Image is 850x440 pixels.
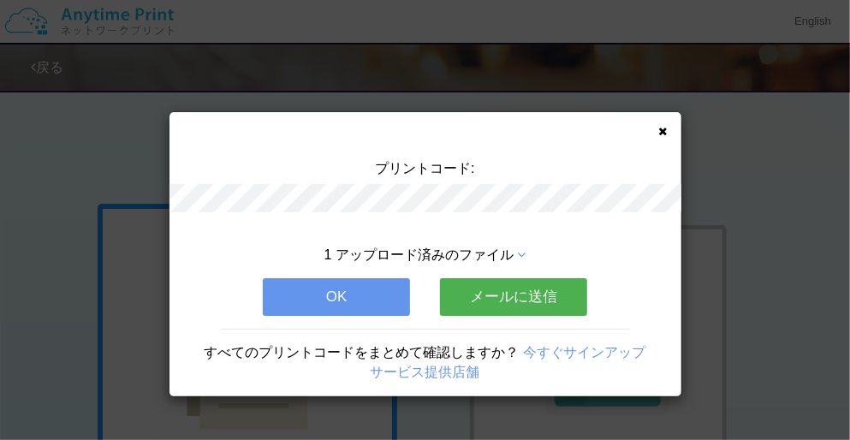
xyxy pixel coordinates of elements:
[523,345,646,360] a: 今すぐサインアップ
[324,247,514,262] span: 1 アップロード済みのファイル
[440,278,587,316] button: メールに送信
[263,278,410,316] button: OK
[375,161,474,175] span: プリントコード:
[204,345,519,360] span: すべてのプリントコードをまとめて確認しますか？
[371,365,480,379] a: サービス提供店舗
